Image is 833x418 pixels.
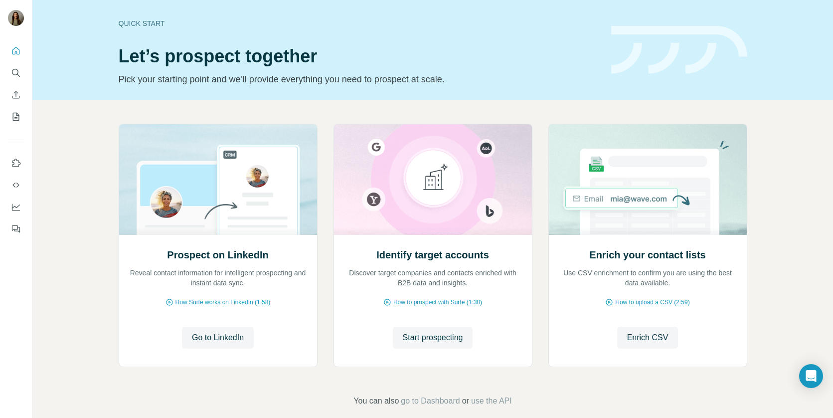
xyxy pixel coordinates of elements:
[627,332,668,344] span: Enrich CSV
[559,268,737,288] p: Use CSV enrichment to confirm you are using the best data available.
[471,395,512,407] button: use the API
[401,395,460,407] button: go to Dashboard
[589,248,705,262] h2: Enrich your contact lists
[611,26,747,74] img: banner
[8,220,24,238] button: Feedback
[548,124,747,235] img: Enrich your contact lists
[615,298,689,307] span: How to upload a CSV (2:59)
[8,198,24,216] button: Dashboard
[8,64,24,82] button: Search
[119,46,599,66] h1: Let’s prospect together
[344,268,522,288] p: Discover target companies and contacts enriched with B2B data and insights.
[617,327,678,349] button: Enrich CSV
[799,364,823,388] div: Open Intercom Messenger
[119,72,599,86] p: Pick your starting point and we’ll provide everything you need to prospect at scale.
[393,298,482,307] span: How to prospect with Surfe (1:30)
[8,10,24,26] img: Avatar
[333,124,532,235] img: Identify target accounts
[393,327,473,349] button: Start prospecting
[376,248,489,262] h2: Identify target accounts
[182,327,254,349] button: Go to LinkedIn
[8,42,24,60] button: Quick start
[167,248,268,262] h2: Prospect on LinkedIn
[119,18,599,28] div: Quick start
[192,332,244,344] span: Go to LinkedIn
[8,154,24,172] button: Use Surfe on LinkedIn
[119,124,318,235] img: Prospect on LinkedIn
[8,86,24,104] button: Enrich CSV
[462,395,469,407] span: or
[175,298,271,307] span: How Surfe works on LinkedIn (1:58)
[403,332,463,344] span: Start prospecting
[129,268,307,288] p: Reveal contact information for intelligent prospecting and instant data sync.
[8,108,24,126] button: My lists
[353,395,399,407] span: You can also
[8,176,24,194] button: Use Surfe API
